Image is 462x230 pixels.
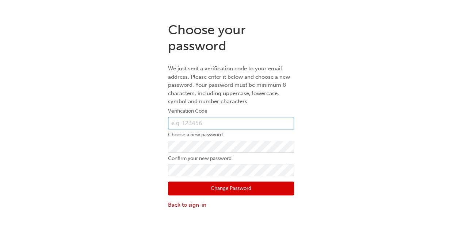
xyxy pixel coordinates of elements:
p: We just sent a verification code to your email address. Please enter it below and choose a new pa... [168,65,294,106]
a: Back to sign-in [168,201,294,209]
label: Confirm your new password [168,154,294,163]
label: Verification Code [168,107,294,116]
input: e.g. 123456 [168,117,294,129]
h1: Choose your password [168,22,294,54]
label: Choose a new password [168,130,294,139]
button: Change Password [168,182,294,195]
